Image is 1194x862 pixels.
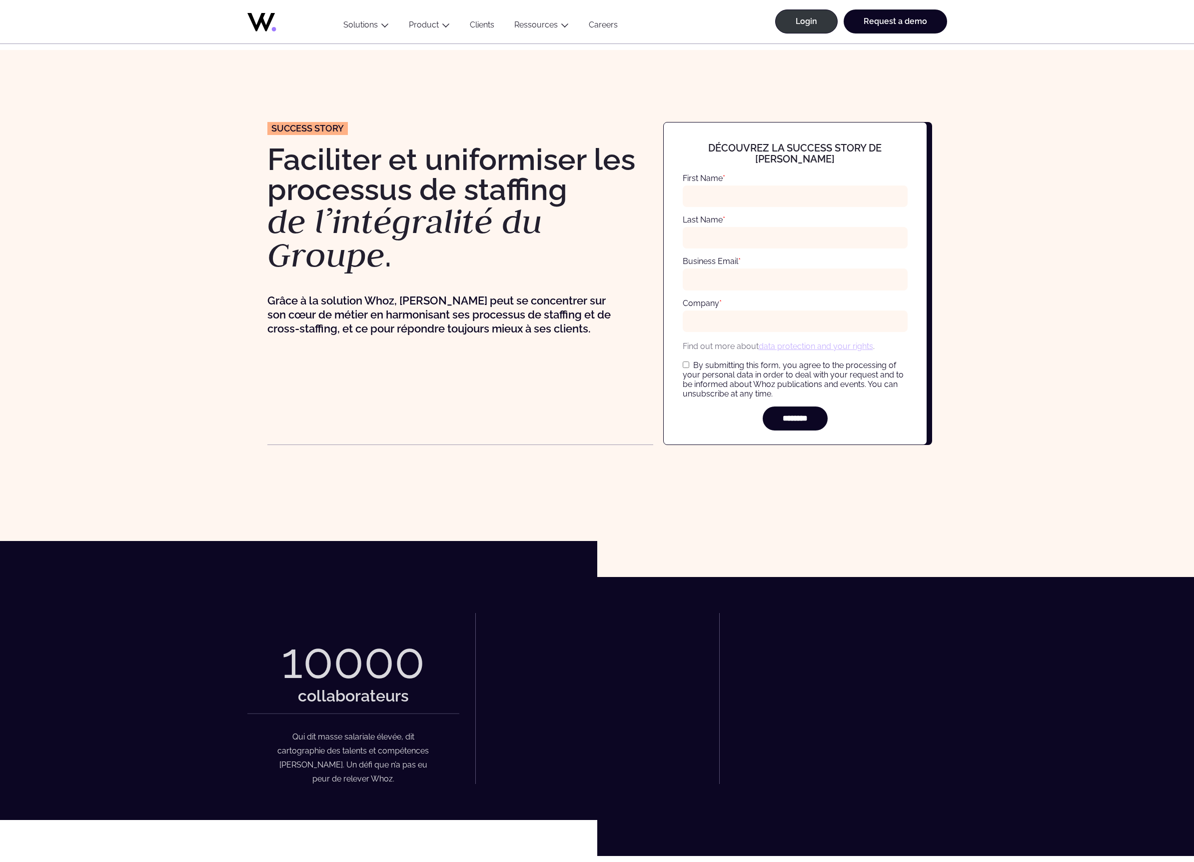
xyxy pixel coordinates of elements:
[281,631,425,689] div: 10000
[759,341,873,351] a: data protection and your rights
[409,20,439,29] a: Product
[271,124,344,133] span: Success story
[333,20,399,33] button: Solutions
[247,689,459,705] div: collaborateurs
[683,142,908,164] h2: Découvrez LA SUCCESS STORY DE [PERSON_NAME]
[683,340,908,352] p: Find out more about .
[514,20,558,29] a: Ressources
[579,20,628,33] a: Careers
[775,9,838,33] a: Login
[683,361,689,368] input: By submitting this form, you agree to the processing of your personal data in order to deal with ...
[267,144,653,272] h1: Faciliter et uniformiser les processus de staffing .
[844,9,947,33] a: Request a demo
[683,173,725,183] label: First Name
[267,293,615,335] p: Grâce à la solution Whoz, [PERSON_NAME] peut se concentrer sur son cœur de métier en harmonisant ...
[399,20,460,33] button: Product
[247,713,459,786] figcaption: Qui dit masse salariale élevée, dit cartographie des talents et compétences [PERSON_NAME]. Un déf...
[504,20,579,33] button: Ressources
[683,360,904,398] span: By submitting this form, you agree to the processing of your personal data in order to deal with ...
[683,298,722,308] label: Company
[267,199,542,277] em: de l’intégralité du Groupe
[683,215,725,224] label: Last Name
[460,20,504,33] a: Clients
[683,256,741,266] label: Business Email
